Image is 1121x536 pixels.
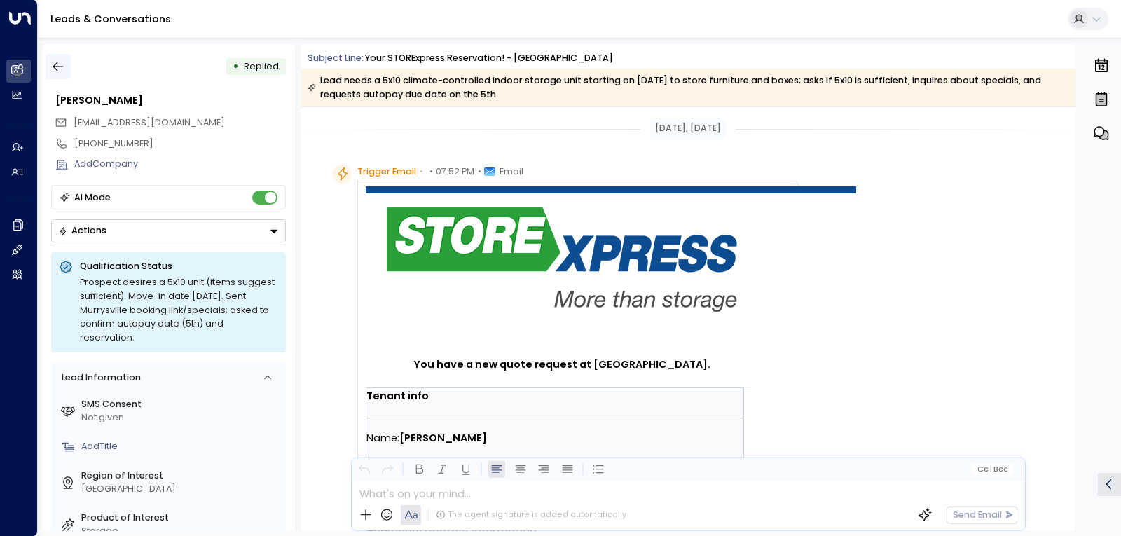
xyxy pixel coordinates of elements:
[977,465,1008,474] span: Cc Bcc
[74,116,225,128] span: [EMAIL_ADDRESS][DOMAIN_NAME]
[81,398,281,411] label: SMS Consent
[436,509,626,521] div: The agent signature is added automatically
[244,60,279,72] span: Replied
[74,137,286,151] div: [PHONE_NUMBER]
[413,357,710,371] strong: You have a new quote request at [GEOGRAPHIC_DATA].
[972,463,1013,475] button: Cc|Bcc
[55,93,286,109] div: [PERSON_NAME]
[50,12,171,26] a: Leads & Conversations
[74,191,111,205] div: AI Mode
[366,425,399,451] span: Name:
[51,219,286,242] button: Actions
[399,431,487,445] strong: [PERSON_NAME]
[81,440,281,453] div: AddTitle
[365,52,613,65] div: Your STORExpress Reservation! - [GEOGRAPHIC_DATA]
[51,219,286,242] div: Button group with a nested menu
[81,511,281,525] label: Product of Interest
[74,158,286,171] div: AddCompany
[420,165,423,179] span: •
[387,207,737,312] img: STORExpress%20logo.png
[429,165,433,179] span: •
[366,389,429,403] strong: Tenant info
[57,371,140,385] div: Lead Information
[80,260,278,273] p: Qualification Status
[233,55,239,78] div: •
[500,165,523,179] span: Email
[81,411,281,425] div: Not given
[355,461,373,479] button: Undo
[80,275,278,345] div: Prospect desires a 5x10 unit (items suggest sufficient). Move-in date [DATE]. Sent Murrysville bo...
[990,465,992,474] span: |
[478,165,481,179] span: •
[379,461,397,479] button: Redo
[81,469,281,483] label: Region of Interest
[650,120,726,138] div: [DATE], [DATE]
[436,165,474,179] span: 07:52 PM
[74,116,225,130] span: jmdass01@gmail.com
[81,483,281,496] div: [GEOGRAPHIC_DATA]
[58,225,106,236] div: Actions
[308,74,1068,102] div: Lead needs a 5x10 climate-controlled indoor storage unit starting on [DATE] to store furniture an...
[357,165,416,179] span: Trigger Email
[308,52,364,64] span: Subject Line:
